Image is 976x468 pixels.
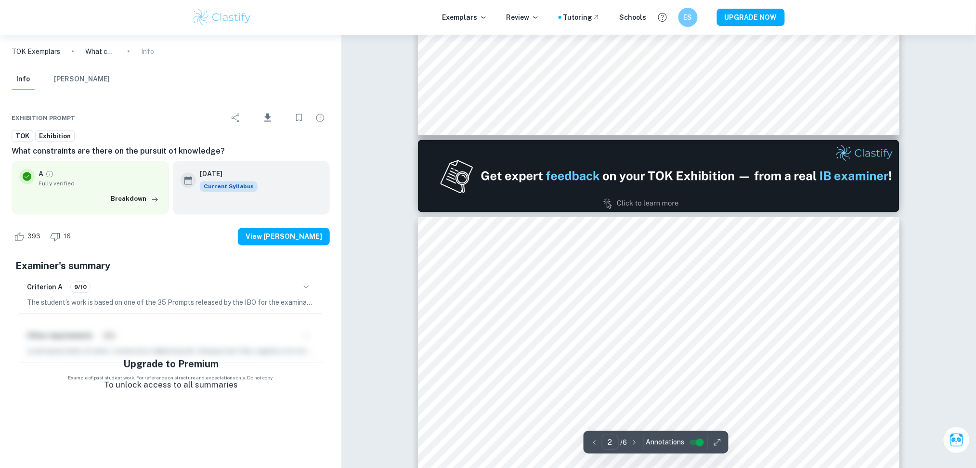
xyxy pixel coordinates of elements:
span: Exhibition [36,132,74,142]
span: Current Syllabus [200,182,258,192]
h6: Criterion A [27,282,63,293]
div: Share [226,108,246,128]
button: Help and Feedback [654,9,671,26]
div: Bookmark [289,108,309,128]
p: Exemplars [442,12,487,23]
span: 9/10 [71,283,90,292]
p: / 6 [621,437,627,448]
button: Ask Clai [943,427,970,454]
a: Schools [620,12,647,23]
p: What constraints are there on the pursuit of knowledge? [85,46,116,57]
p: Review [507,12,539,23]
a: TOK Exemplars [12,46,60,57]
h5: Examiner's summary [15,259,326,273]
span: Example of past student work. For reference on structure and expectations only. Do not copy. [12,375,330,382]
p: Info [141,46,154,57]
div: This exemplar is based on the current syllabus. Feel free to refer to it for inspiration/ideas wh... [200,182,258,192]
span: Exhibition Prompt [12,114,75,122]
div: Report issue [311,108,330,128]
span: Annotations [646,437,685,447]
a: Grade fully verified [45,170,54,179]
p: To unlock access to all summaries [104,379,238,391]
h6: What constraints are there on the pursuit of knowledge? [12,146,330,157]
button: ES [678,8,698,27]
span: TOK [12,132,33,142]
img: Ad [418,140,899,212]
p: The student’s work is based on one of the 35 Prompts released by the IBO for the examination sess... [27,298,314,308]
span: 16 [58,232,76,242]
img: Clastify logo [192,8,253,27]
button: UPGRADE NOW [717,9,785,26]
a: Tutoring [563,12,600,23]
div: Download [247,105,287,130]
button: View [PERSON_NAME] [238,228,330,246]
button: Breakdown [108,192,161,207]
h6: [DATE] [200,169,250,180]
p: A [39,169,43,180]
button: [PERSON_NAME] [54,69,110,90]
span: Fully verified [39,180,161,188]
button: Info [12,69,35,90]
h6: ES [682,12,693,23]
h5: Upgrade to Premium [123,357,219,371]
div: Like [12,229,46,245]
span: 393 [22,232,46,242]
div: Dislike [48,229,76,245]
a: TOK [12,130,33,143]
a: Exhibition [35,130,75,143]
